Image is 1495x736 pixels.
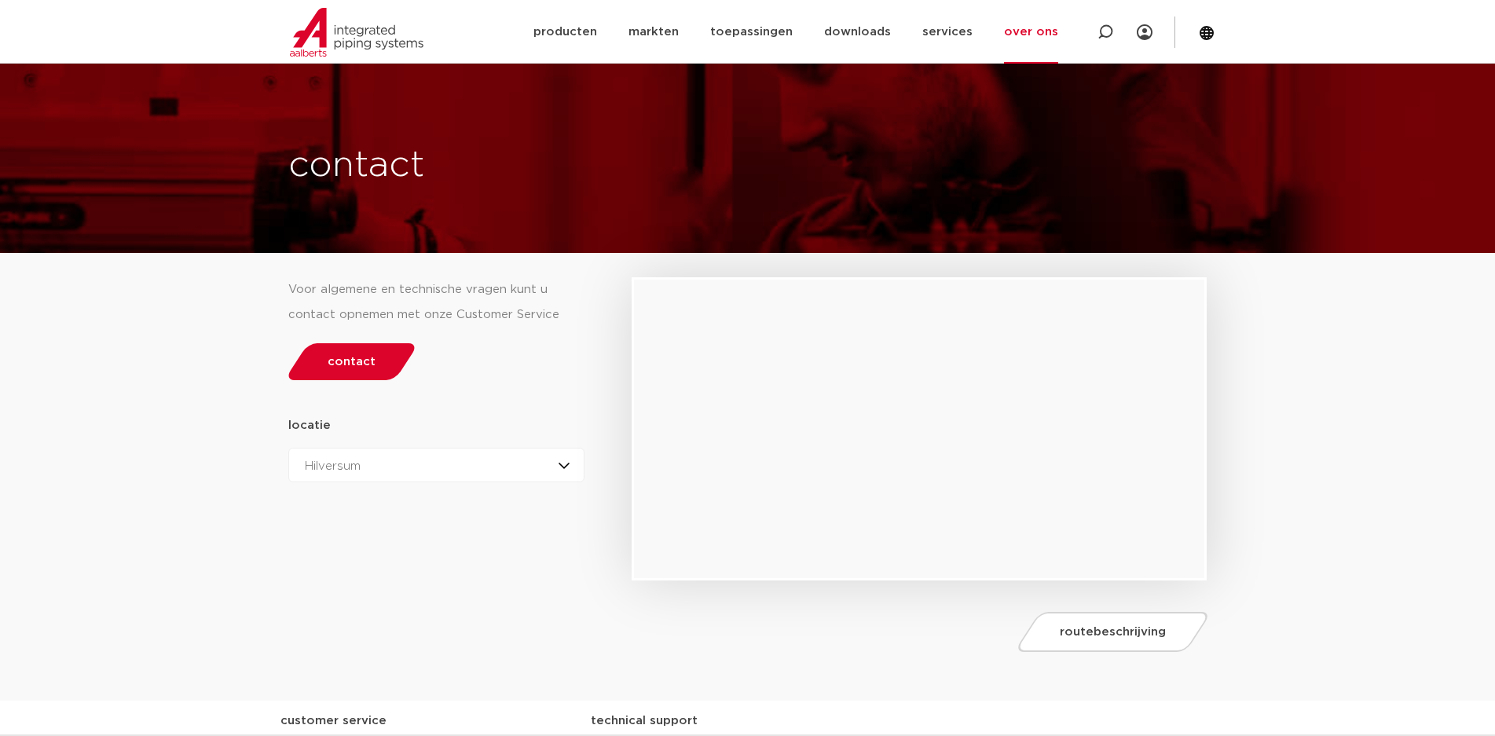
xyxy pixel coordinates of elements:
[288,277,585,328] div: Voor algemene en technische vragen kunt u contact opnemen met onze Customer Service
[328,356,376,368] span: contact
[284,343,419,380] a: contact
[1060,626,1166,638] span: routebeschrijving
[305,460,361,472] span: Hilversum
[288,419,331,431] strong: locatie
[1014,612,1212,652] a: routebeschrijving
[280,715,698,727] strong: customer service technical support
[288,141,805,191] h1: contact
